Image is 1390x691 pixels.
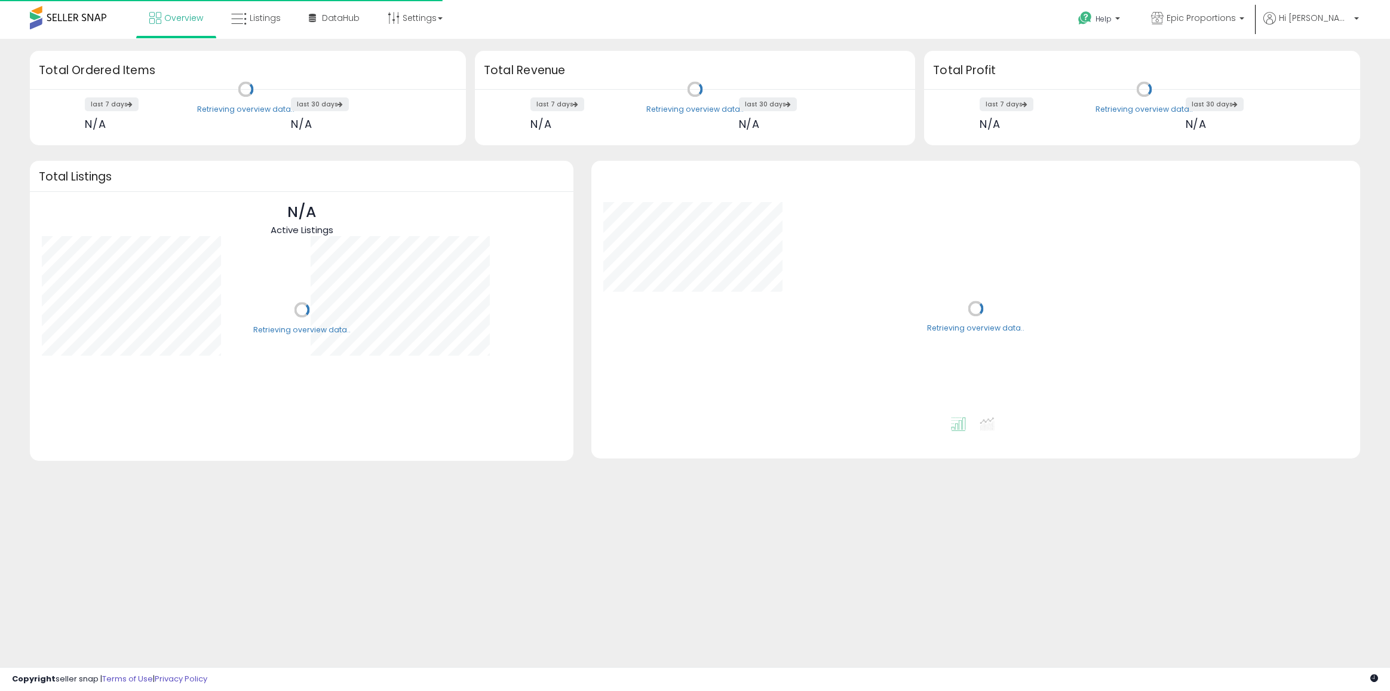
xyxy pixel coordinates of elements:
[927,323,1024,334] div: Retrieving overview data..
[1096,104,1193,115] div: Retrieving overview data..
[253,325,351,335] div: Retrieving overview data..
[1279,12,1351,24] span: Hi [PERSON_NAME]
[1167,12,1236,24] span: Epic Proportions
[197,104,294,115] div: Retrieving overview data..
[1069,2,1132,39] a: Help
[1078,11,1093,26] i: Get Help
[1096,14,1112,24] span: Help
[646,104,744,115] div: Retrieving overview data..
[164,12,203,24] span: Overview
[250,12,281,24] span: Listings
[322,12,360,24] span: DataHub
[1263,12,1359,39] a: Hi [PERSON_NAME]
